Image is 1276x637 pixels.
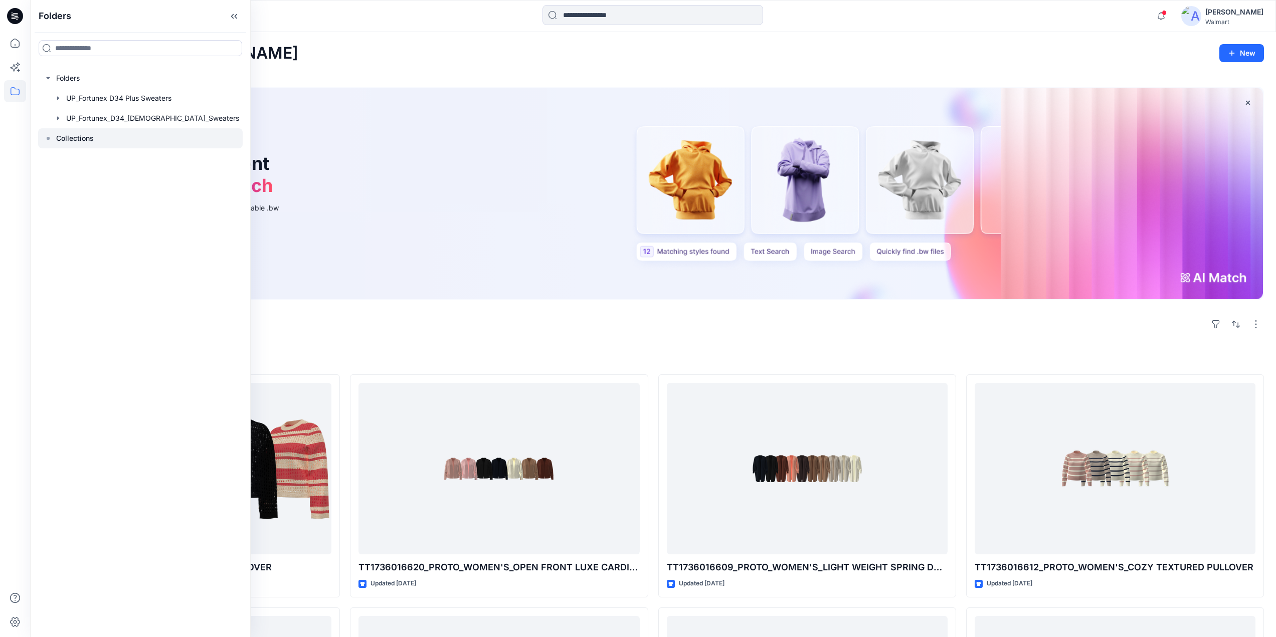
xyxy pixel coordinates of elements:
button: New [1219,44,1264,62]
p: TT1736016609_PROTO_WOMEN'S_LIGHT WEIGHT SPRING DUSTER [667,560,948,574]
div: Walmart [1205,18,1263,26]
h4: Styles [42,352,1264,364]
p: Updated [DATE] [371,578,416,589]
p: TT1736016620_PROTO_WOMEN'S_OPEN FRONT LUXE CARDIGAN [358,560,639,574]
a: TT1736016609_PROTO_WOMEN'S_LIGHT WEIGHT SPRING DUSTER [667,383,948,555]
a: TT1736016620_PROTO_WOMEN'S_OPEN FRONT LUXE CARDIGAN [358,383,639,555]
p: Updated [DATE] [987,578,1032,589]
p: Collections [56,132,94,144]
p: Updated [DATE] [679,578,724,589]
p: TT1736016612_PROTO_WOMEN'S_COZY TEXTURED PULLOVER [975,560,1255,574]
img: avatar [1181,6,1201,26]
div: [PERSON_NAME] [1205,6,1263,18]
a: TT1736016612_PROTO_WOMEN'S_COZY TEXTURED PULLOVER [975,383,1255,555]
